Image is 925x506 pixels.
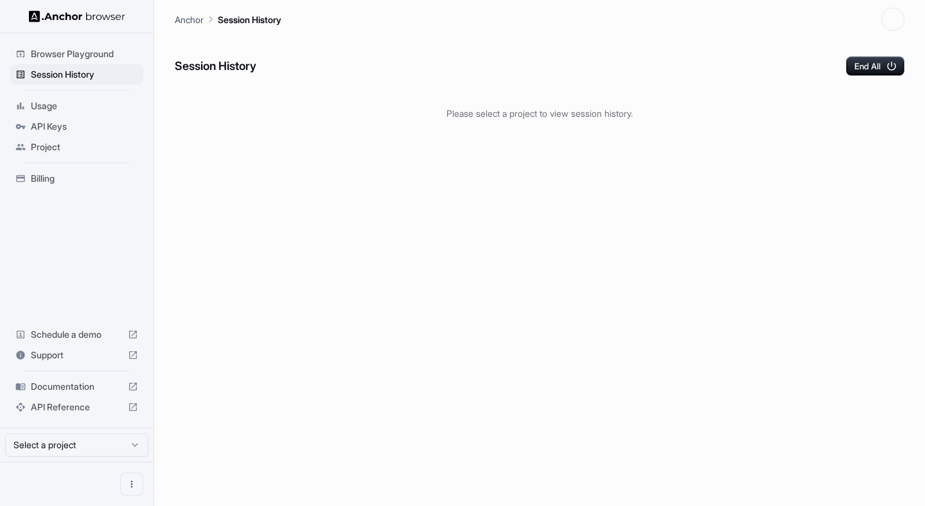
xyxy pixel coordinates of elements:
[10,64,143,85] div: Session History
[175,13,204,26] p: Anchor
[175,107,904,120] p: Please select a project to view session history.
[175,57,256,76] h6: Session History
[10,397,143,417] div: API Reference
[31,141,138,153] span: Project
[31,380,123,393] span: Documentation
[10,96,143,116] div: Usage
[31,120,138,133] span: API Keys
[31,401,123,414] span: API Reference
[31,100,138,112] span: Usage
[31,48,138,60] span: Browser Playground
[175,12,281,26] nav: breadcrumb
[10,324,143,345] div: Schedule a demo
[10,345,143,365] div: Support
[31,349,123,362] span: Support
[10,168,143,189] div: Billing
[31,172,138,185] span: Billing
[10,137,143,157] div: Project
[31,328,123,341] span: Schedule a demo
[10,44,143,64] div: Browser Playground
[10,376,143,397] div: Documentation
[29,10,125,22] img: Anchor Logo
[31,68,138,81] span: Session History
[218,13,281,26] p: Session History
[120,473,143,496] button: Open menu
[846,57,904,76] button: End All
[10,116,143,137] div: API Keys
